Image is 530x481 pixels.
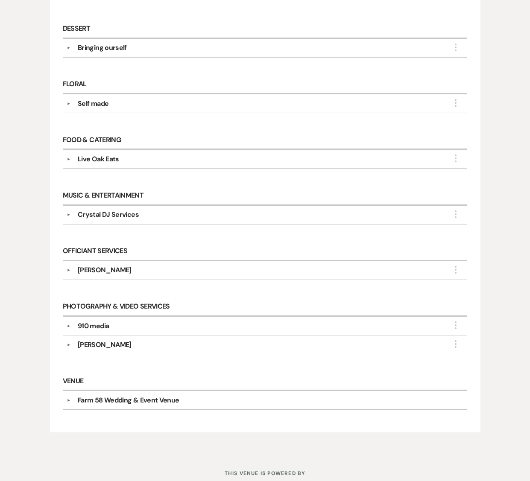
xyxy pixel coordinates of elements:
div: [PERSON_NAME] [78,265,132,275]
h6: Venue [63,372,468,391]
h6: Officiant Services [63,242,468,261]
h6: Music & Entertainment [63,187,468,205]
button: ▼ [64,157,74,161]
div: 910 media [78,321,109,331]
button: ▼ [64,398,74,402]
h6: Photography & Video Services [63,298,468,317]
button: ▼ [64,102,74,106]
button: ▼ [64,46,74,50]
h6: Dessert [63,20,468,39]
div: Farm 58 Wedding & Event Venue [78,395,179,405]
div: Live Oak Eats [78,154,119,164]
h6: Floral [63,76,468,94]
button: ▼ [64,343,74,347]
div: Self made [78,99,108,109]
button: ▼ [64,324,74,328]
button: ▼ [64,268,74,273]
div: Crystal DJ Services [78,210,139,220]
button: ▼ [64,213,74,217]
h6: Food & Catering [63,131,468,150]
div: [PERSON_NAME] [78,340,132,350]
div: Bringing ourself [78,43,127,53]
